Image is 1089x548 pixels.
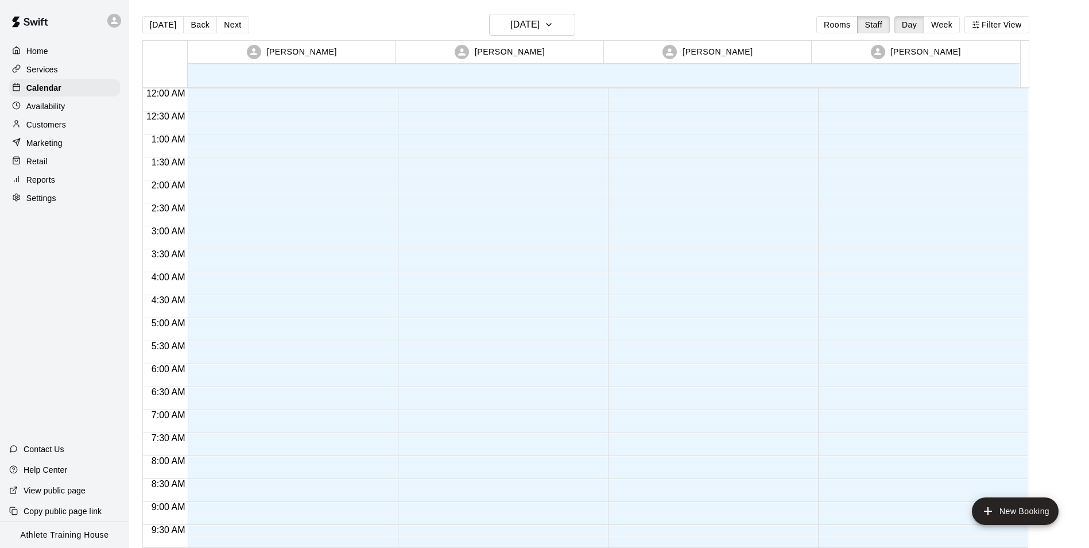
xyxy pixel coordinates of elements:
a: Settings [9,190,120,207]
p: Retail [26,156,48,167]
p: View public page [24,485,86,496]
p: [PERSON_NAME] [891,46,961,58]
p: [PERSON_NAME] [683,46,753,58]
p: [PERSON_NAME] [475,46,545,58]
span: 4:30 AM [149,295,188,305]
p: Customers [26,119,66,130]
button: [DATE] [142,16,184,33]
a: Reports [9,171,120,188]
p: Reports [26,174,55,186]
p: Availability [26,101,65,112]
button: Rooms [816,16,858,33]
p: Contact Us [24,443,64,455]
span: 5:00 AM [149,318,188,328]
p: Calendar [26,82,61,94]
p: Settings [26,192,56,204]
p: Services [26,64,58,75]
a: Availability [9,98,120,115]
span: 9:30 AM [149,525,188,535]
span: 1:00 AM [149,134,188,144]
span: 2:00 AM [149,180,188,190]
span: 12:00 AM [144,88,188,98]
a: Calendar [9,79,120,97]
span: 3:30 AM [149,249,188,259]
a: Customers [9,116,120,133]
a: Services [9,61,120,78]
h6: [DATE] [510,17,540,33]
span: 8:00 AM [149,456,188,466]
a: Retail [9,153,120,170]
button: Week [924,16,960,33]
button: add [972,497,1059,525]
p: Help Center [24,464,67,476]
span: 1:30 AM [149,157,188,167]
p: Marketing [26,137,63,149]
button: Day [894,16,924,33]
span: 4:00 AM [149,272,188,282]
p: Copy public page link [24,505,102,517]
span: 6:00 AM [149,364,188,374]
button: [DATE] [489,14,575,36]
span: 7:30 AM [149,433,188,443]
a: Home [9,43,120,60]
button: Staff [857,16,890,33]
span: 7:00 AM [149,410,188,420]
a: Marketing [9,134,120,152]
button: Filter View [964,16,1029,33]
span: 9:00 AM [149,502,188,512]
span: 3:00 AM [149,226,188,236]
p: Athlete Training House [21,529,109,541]
span: 2:30 AM [149,203,188,213]
span: 5:30 AM [149,341,188,351]
button: Back [183,16,217,33]
p: Home [26,45,48,57]
p: [PERSON_NAME] [267,46,337,58]
span: 12:30 AM [144,111,188,121]
span: 8:30 AM [149,479,188,489]
button: Next [216,16,249,33]
span: 6:30 AM [149,387,188,397]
